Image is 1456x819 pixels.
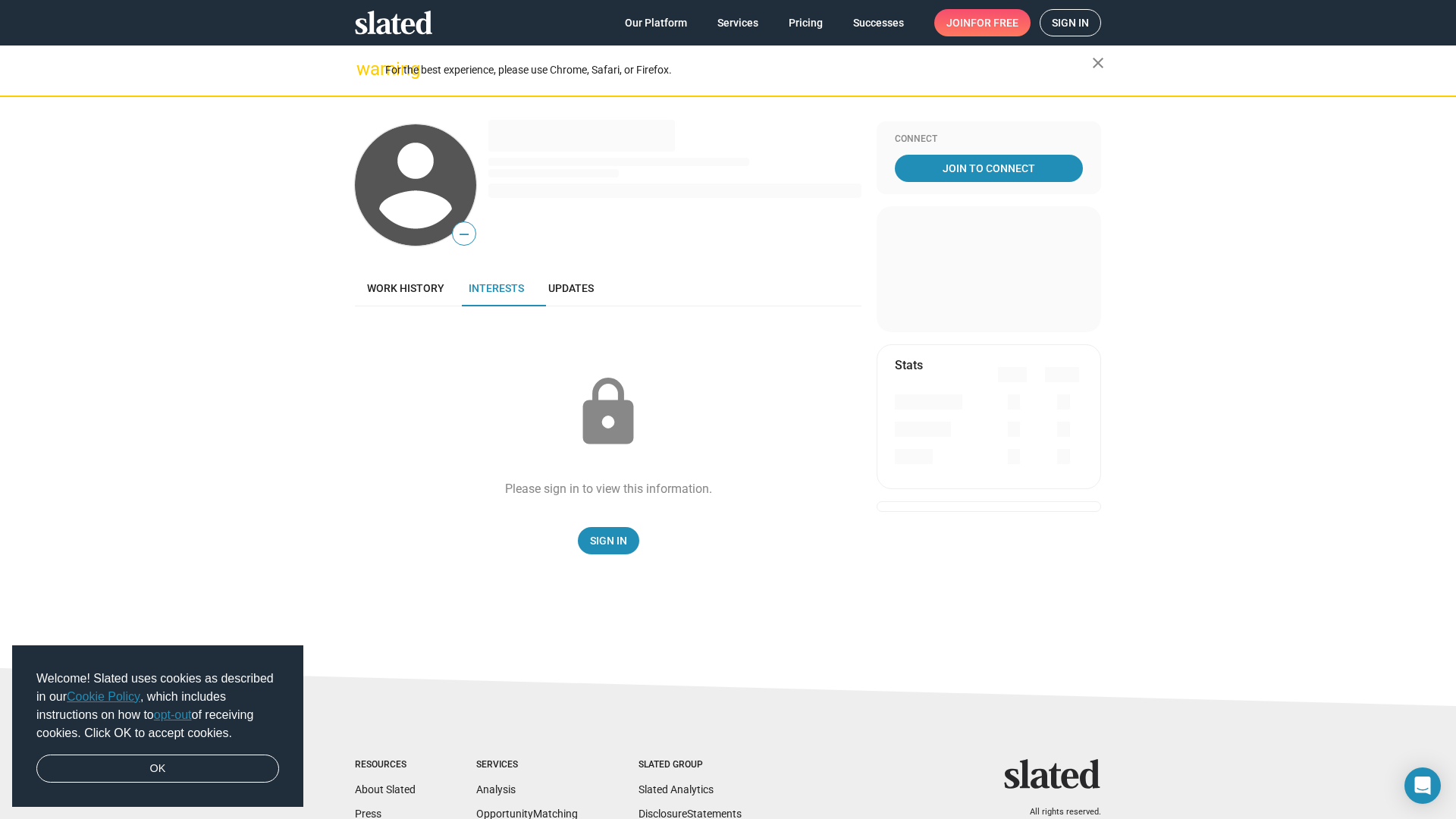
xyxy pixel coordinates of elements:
a: Our Platform [613,9,699,36]
mat-icon: warning [356,60,375,78]
span: Sign in [1052,10,1089,36]
a: Work history [355,270,457,306]
a: opt-out [154,708,192,721]
span: Updates [548,282,594,294]
span: Interests [469,282,524,294]
span: Pricing [789,9,823,36]
span: Services [717,9,758,36]
mat-icon: lock [570,375,646,450]
a: dismiss cookie message [36,755,279,783]
span: Successes [853,9,904,36]
div: Resources [355,759,416,771]
div: Slated Group [639,759,742,771]
a: Updates [536,270,606,306]
span: Our Platform [625,9,687,36]
span: Join [946,9,1018,36]
span: Join To Connect [898,155,1080,182]
a: Join To Connect [895,155,1083,182]
span: — [453,224,475,244]
mat-card-title: Stats [895,357,923,373]
a: Services [705,9,770,36]
a: About Slated [355,783,416,795]
div: Please sign in to view this information. [505,481,712,497]
a: Joinfor free [934,9,1031,36]
a: Analysis [476,783,516,795]
div: Services [476,759,578,771]
span: for free [971,9,1018,36]
span: Work history [367,282,444,294]
a: Slated Analytics [639,783,714,795]
div: Connect [895,133,1083,146]
div: For the best experience, please use Chrome, Safari, or Firefox. [385,60,1092,80]
div: Open Intercom Messenger [1404,767,1441,804]
div: cookieconsent [12,645,303,808]
a: Cookie Policy [67,690,140,703]
a: Pricing [777,9,835,36]
a: Successes [841,9,916,36]
a: Sign In [578,527,639,554]
span: Sign In [590,527,627,554]
a: Sign in [1040,9,1101,36]
mat-icon: close [1089,54,1107,72]
span: Welcome! Slated uses cookies as described in our , which includes instructions on how to of recei... [36,670,279,742]
a: Interests [457,270,536,306]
